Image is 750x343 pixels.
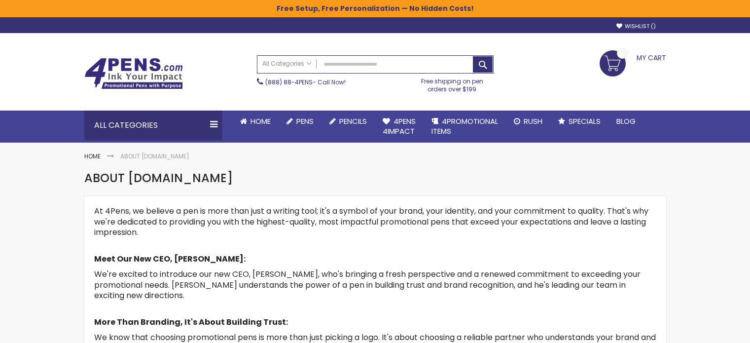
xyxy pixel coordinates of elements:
[265,78,313,86] a: (888) 88-4PENS
[120,152,189,160] strong: About [DOMAIN_NAME]
[424,111,506,143] a: 4PROMOTIONALITEMS
[262,60,312,68] span: All Categories
[94,253,246,265] strong: Meet Our New CEO, [PERSON_NAME]:
[616,23,656,30] a: Wishlist
[411,74,494,93] div: Free shipping on pen orders over $199
[257,56,317,72] a: All Categories
[608,111,643,132] a: Blog
[550,111,608,132] a: Specials
[94,205,648,238] span: At 4Pens, we believe a pen is more than just a writing tool; it's a symbol of your brand, your id...
[279,111,321,132] a: Pens
[265,78,346,86] span: - Call Now!
[250,116,271,126] span: Home
[84,152,101,160] a: Home
[94,316,288,328] strong: More Than Branding, It's About Building Trust:
[524,116,542,126] span: Rush
[84,58,183,89] img: 4Pens Custom Pens and Promotional Products
[431,116,498,136] span: 4PROMOTIONAL ITEMS
[569,116,601,126] span: Specials
[506,111,550,132] a: Rush
[84,111,222,140] div: All Categories
[232,111,279,132] a: Home
[339,116,367,126] span: Pencils
[94,268,641,301] span: We're excited to introduce our new CEO, [PERSON_NAME], who's bringing a fresh perspective and a r...
[383,116,416,136] span: 4Pens 4impact
[375,111,424,143] a: 4Pens4impact
[321,111,375,132] a: Pencils
[296,116,314,126] span: Pens
[84,170,233,186] span: About [DOMAIN_NAME]
[616,116,636,126] span: Blog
